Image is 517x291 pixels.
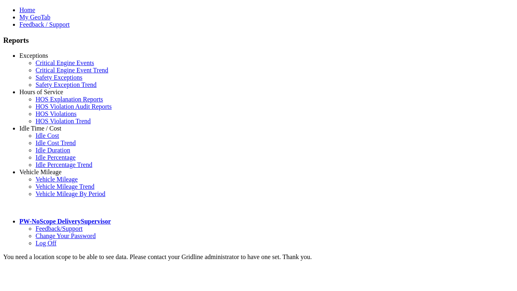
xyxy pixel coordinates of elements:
[3,253,514,261] div: You need a location scope to be able to see data. Please contact your Gridline administrator to h...
[36,118,91,124] a: HOS Violation Trend
[19,52,48,59] a: Exceptions
[19,21,69,28] a: Feedback / Support
[36,176,78,183] a: Vehicle Mileage
[36,74,82,81] a: Safety Exceptions
[36,96,103,103] a: HOS Explanation Reports
[36,154,76,161] a: Idle Percentage
[36,81,97,88] a: Safety Exception Trend
[36,132,59,139] a: Idle Cost
[36,110,76,117] a: HOS Violations
[19,89,63,95] a: Hours of Service
[36,147,70,154] a: Idle Duration
[36,183,95,190] a: Vehicle Mileage Trend
[36,232,96,239] a: Change Your Password
[19,6,35,13] a: Home
[36,103,112,110] a: HOS Violation Audit Reports
[36,225,82,232] a: Feedback/Support
[19,169,61,175] a: Vehicle Mileage
[3,36,514,45] h3: Reports
[36,67,108,74] a: Critical Engine Event Trend
[19,14,50,21] a: My GeoTab
[36,240,57,247] a: Log Off
[19,125,61,132] a: Idle Time / Cost
[36,161,92,168] a: Idle Percentage Trend
[36,59,94,66] a: Critical Engine Events
[19,218,111,225] a: PW-NoScope DeliverySupervisor
[36,139,76,146] a: Idle Cost Trend
[36,190,105,197] a: Vehicle Mileage By Period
